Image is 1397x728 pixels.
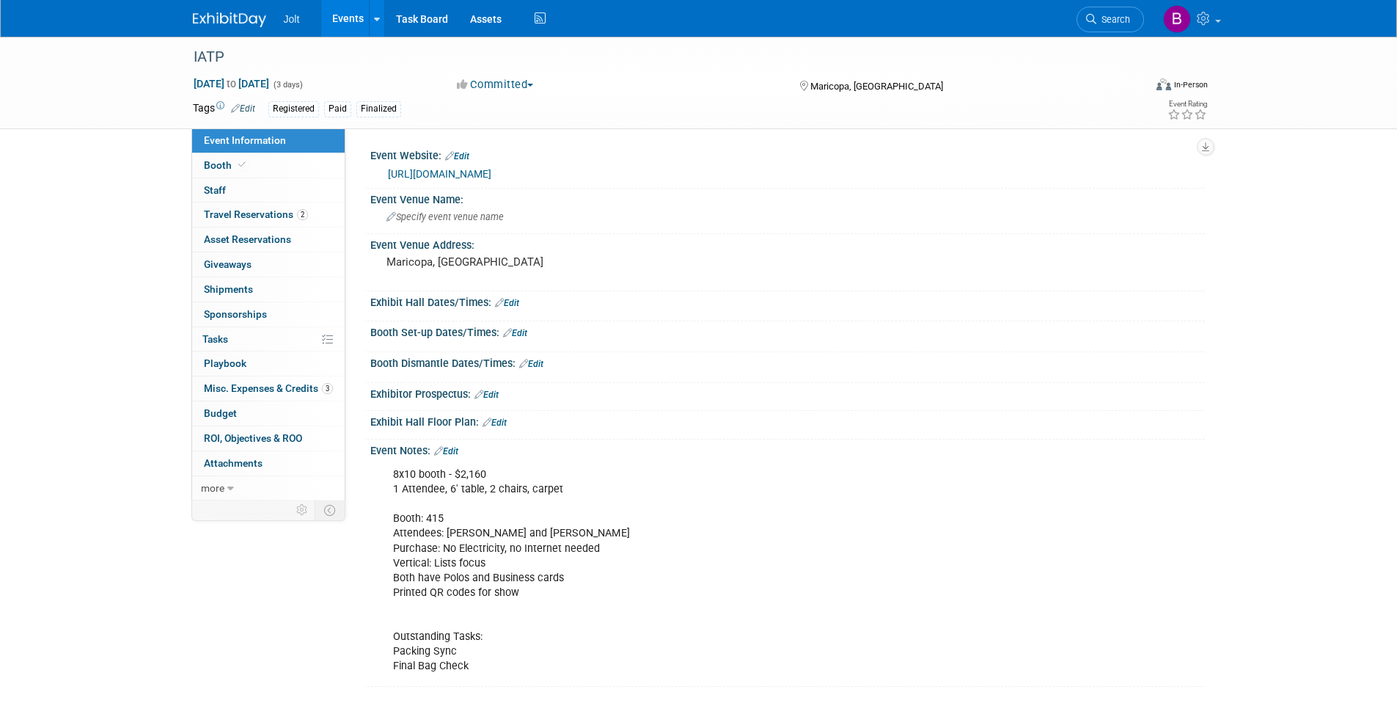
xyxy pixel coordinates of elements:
a: Attachments [192,451,345,476]
div: Exhibit Hall Floor Plan: [370,411,1205,430]
span: Budget [204,407,237,419]
a: Budget [192,401,345,426]
div: Exhibitor Prospectus: [370,383,1205,402]
span: Booth [204,159,249,171]
a: Edit [434,446,458,456]
a: ROI, Objectives & ROO [192,426,345,451]
div: Event Venue Name: [370,189,1205,207]
a: Edit [503,328,527,338]
a: [URL][DOMAIN_NAME] [388,168,491,180]
a: Shipments [192,277,345,302]
a: Misc. Expenses & Credits3 [192,376,345,401]
span: (3 days) [272,80,303,90]
a: Search [1077,7,1144,32]
a: Edit [474,390,499,400]
a: Event Information [192,128,345,153]
a: Edit [483,418,507,428]
div: Booth Set-up Dates/Times: [370,321,1205,341]
span: Attachments [204,457,263,469]
span: Asset Reservations [204,233,291,245]
img: Format-Inperson.png [1156,79,1171,90]
a: Playbook [192,352,345,376]
a: Sponsorships [192,302,345,327]
button: Committed [452,77,539,92]
a: Edit [495,298,519,308]
span: to [224,78,238,90]
div: Event Notes: [370,440,1205,459]
span: Specify event venue name [386,211,504,222]
div: In-Person [1173,79,1208,90]
td: Toggle Event Tabs [315,500,345,520]
span: Search [1096,14,1130,25]
span: Travel Reservations [204,208,308,220]
i: Booth reservation complete [238,161,246,169]
div: Event Website: [370,145,1205,164]
td: Personalize Event Tab Strip [290,500,315,520]
span: 2 [297,209,308,220]
pre: Maricopa, [GEOGRAPHIC_DATA] [386,255,702,269]
img: ExhibitDay [193,12,266,27]
span: Sponsorships [204,308,267,320]
div: 8x10 booth - $2,160 1 Attendee, 6' table, 2 chairs, carpet Booth: 415 Attendees: [PERSON_NAME] an... [383,460,1044,681]
a: Asset Reservations [192,227,345,252]
div: Booth Dismantle Dates/Times: [370,352,1205,371]
span: [DATE] [DATE] [193,77,270,90]
a: more [192,476,345,500]
div: Event Venue Address: [370,234,1205,252]
span: Playbook [204,357,246,369]
a: Travel Reservations2 [192,203,345,227]
span: Shipments [204,283,253,295]
a: Tasks [192,327,345,352]
span: Misc. Expenses & Credits [204,382,333,394]
span: Event Information [204,134,286,146]
span: ROI, Objectives & ROO [204,432,302,444]
span: Staff [204,184,226,196]
span: more [201,482,224,494]
div: Event Format [1057,76,1209,98]
div: IATP [188,44,1122,70]
span: Tasks [202,333,228,345]
span: Jolt [284,13,300,25]
span: Giveaways [204,258,252,270]
div: Finalized [356,101,401,117]
div: Registered [268,101,319,117]
img: Brooke Valderrama [1163,5,1191,33]
a: Booth [192,153,345,178]
div: Event Rating [1167,101,1207,108]
td: Tags [193,101,255,117]
span: Maricopa, [GEOGRAPHIC_DATA] [810,81,943,92]
a: Edit [445,151,469,161]
div: Exhibit Hall Dates/Times: [370,291,1205,310]
a: Edit [231,103,255,114]
span: 3 [322,383,333,394]
div: Paid [324,101,351,117]
a: Staff [192,178,345,203]
a: Giveaways [192,252,345,277]
a: Edit [519,359,543,369]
